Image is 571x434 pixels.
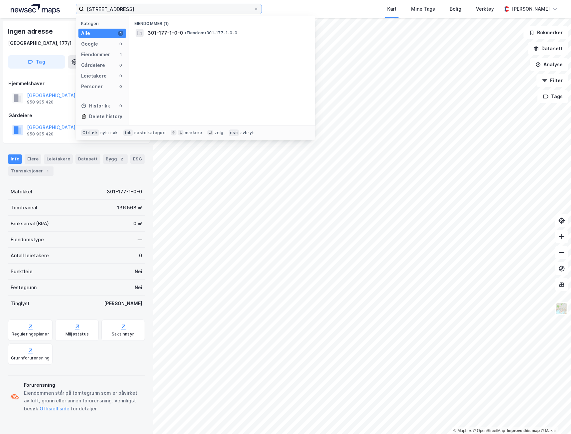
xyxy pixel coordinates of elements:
div: 301-177-1-0-0 [107,188,142,196]
div: Ctrl + k [81,129,99,136]
div: Nei [135,268,142,276]
div: Kontrollprogram for chat [538,402,571,434]
div: Gårdeiere [8,111,145,119]
div: 1 [118,52,123,57]
div: ESG [130,154,145,164]
div: 0 ㎡ [133,220,142,228]
a: Improve this map [507,428,540,433]
div: 0 [118,73,123,79]
div: [GEOGRAPHIC_DATA], 177/1 [8,39,72,47]
div: 0 [118,63,123,68]
div: Eiendommer [81,51,110,59]
div: 136 568 ㎡ [117,204,142,212]
div: Kart [387,5,397,13]
div: 958 935 420 [27,131,54,137]
span: • [184,30,186,35]
div: Festegrunn [11,284,37,292]
div: Eiere [25,154,41,164]
div: Antall leietakere [11,252,49,260]
span: 301-177-1-0-0 [148,29,183,37]
div: 0 [139,252,142,260]
div: nytt søk [100,130,118,135]
div: 1 [44,168,51,174]
div: Saksinnsyn [112,331,135,337]
a: Mapbox [453,428,472,433]
div: 0 [118,41,123,47]
div: Reguleringsplaner [12,331,49,337]
button: Analyse [530,58,568,71]
div: Ingen adresse [8,26,54,37]
div: Datasett [75,154,100,164]
div: Tinglyst [11,300,30,308]
button: Filter [536,74,568,87]
div: 0 [118,103,123,108]
div: Grunnforurensning [11,355,50,361]
div: neste kategori [134,130,166,135]
div: Delete history [89,112,122,120]
div: Historikk [81,102,110,110]
div: Bolig [450,5,461,13]
div: Google [81,40,98,48]
iframe: Chat Widget [538,402,571,434]
div: Eiendommer (1) [129,16,315,28]
div: 1 [118,31,123,36]
div: Forurensning [24,381,142,389]
div: [PERSON_NAME] [104,300,142,308]
div: 958 935 420 [27,100,54,105]
div: tab [123,129,133,136]
div: Tomteareal [11,204,37,212]
img: Z [555,302,568,315]
div: Bruksareal (BRA) [11,220,49,228]
div: Hjemmelshaver [8,80,145,88]
div: Transaksjoner [8,166,54,176]
button: Datasett [528,42,568,55]
div: Alle [81,29,90,37]
div: Verktøy [476,5,494,13]
div: Bygg [103,154,128,164]
div: Miljøstatus [65,331,89,337]
div: Gårdeiere [81,61,105,69]
div: esc [229,129,239,136]
div: Leietakere [44,154,73,164]
input: Søk på adresse, matrikkel, gårdeiere, leietakere eller personer [84,4,254,14]
button: Tags [537,90,568,103]
div: Punktleie [11,268,33,276]
div: Nei [135,284,142,292]
div: Leietakere [81,72,107,80]
div: Mine Tags [411,5,435,13]
div: — [138,236,142,244]
div: Eiendomstype [11,236,44,244]
div: markere [185,130,202,135]
div: Personer [81,83,103,91]
div: Eiendommen står på tomtegrunn som er påvirket av luft, grunn eller annen forurensning. Vennligst ... [24,389,142,413]
button: Tag [8,55,65,69]
button: Bokmerker [523,26,568,39]
div: avbryt [240,130,254,135]
div: velg [214,130,223,135]
div: 0 [118,84,123,89]
span: Eiendom • 301-177-1-0-0 [184,30,237,36]
img: logo.a4113a55bc3d86da70a041830d287a7e.svg [11,4,60,14]
div: Kategori [81,21,126,26]
a: OpenStreetMap [473,428,505,433]
div: Matrikkel [11,188,32,196]
div: Info [8,154,22,164]
div: 2 [118,156,125,162]
div: [PERSON_NAME] [512,5,550,13]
